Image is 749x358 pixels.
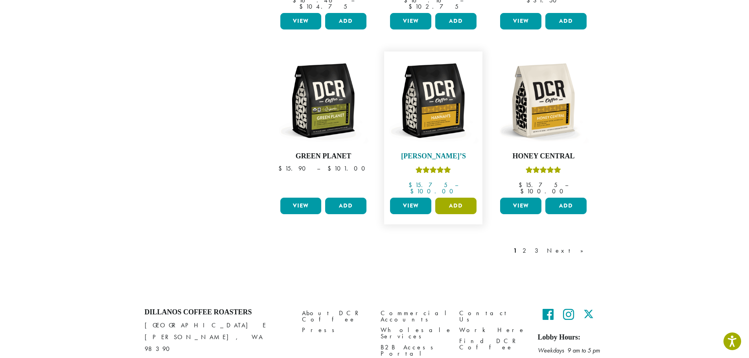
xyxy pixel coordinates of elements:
[538,333,605,342] h5: Lobby Hours:
[409,2,415,11] span: $
[278,55,369,195] a: Green Planet
[459,308,526,325] a: Contact Us
[409,181,447,189] bdi: 15.75
[459,336,526,352] a: Find DCR Coffee
[545,246,591,255] a: Next »
[280,198,322,214] a: View
[381,325,447,342] a: Wholesale Services
[302,325,369,336] a: Press
[538,346,600,354] em: Weekdays 9 am to 5 pm
[409,2,458,11] bdi: 102.75
[435,13,477,29] button: Add
[278,55,368,146] img: DCR-12oz-FTO-Green-Planet-Stock-scaled.png
[328,164,334,173] span: $
[328,164,369,173] bdi: 101.00
[302,308,369,325] a: About DCR Coffee
[299,2,306,11] span: $
[280,13,322,29] a: View
[455,181,458,189] span: –
[325,13,366,29] button: Add
[410,187,457,195] bdi: 100.00
[545,13,587,29] button: Add
[498,152,589,161] h4: Honey Central
[526,165,561,177] div: Rated 5.00 out of 5
[435,198,477,214] button: Add
[512,246,519,255] a: 1
[410,187,417,195] span: $
[500,13,541,29] a: View
[498,55,589,195] a: Honey CentralRated 5.00 out of 5
[388,55,478,195] a: [PERSON_NAME]’sRated 5.00 out of 5
[416,165,451,177] div: Rated 5.00 out of 5
[278,152,369,161] h4: Green Planet
[325,198,366,214] button: Add
[521,246,531,255] a: 2
[519,181,525,189] span: $
[299,2,347,11] bdi: 104.75
[498,55,589,146] img: DCR-12oz-Honey-Central-Stock-scaled.png
[409,181,415,189] span: $
[459,325,526,336] a: Work Here
[317,164,320,173] span: –
[390,198,431,214] a: View
[565,181,568,189] span: –
[145,308,290,317] h4: Dillanos Coffee Roasters
[520,187,567,195] bdi: 100.00
[381,308,447,325] a: Commercial Accounts
[388,152,478,161] h4: [PERSON_NAME]’s
[519,181,558,189] bdi: 15.75
[388,55,478,146] img: DCR-12oz-Hannahs-Stock-scaled.png
[278,164,285,173] span: $
[533,246,543,255] a: 3
[500,198,541,214] a: View
[278,164,309,173] bdi: 15.90
[390,13,431,29] a: View
[520,187,527,195] span: $
[545,198,587,214] button: Add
